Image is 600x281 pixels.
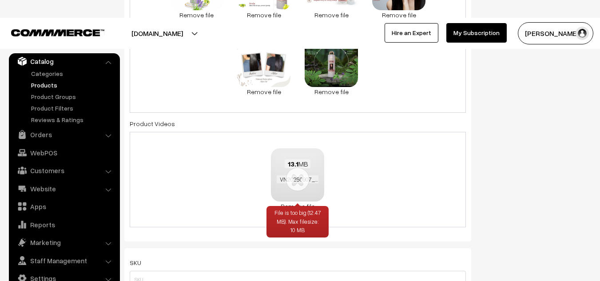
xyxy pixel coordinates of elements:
[274,209,321,234] span: File is too big (12.47 MB). Max filesize: 10 MB
[130,119,175,128] label: Product Videos
[372,10,425,20] a: Remove file
[237,10,290,20] a: Remove file
[518,22,593,44] button: [PERSON_NAME]…
[385,23,438,43] a: Hire an Expert
[11,217,117,233] a: Reports
[305,87,358,96] a: Remove file
[11,162,117,178] a: Customers
[305,10,358,20] a: Remove file
[11,27,89,37] a: COMMMERCE
[29,92,117,101] a: Product Groups
[29,69,117,78] a: Categories
[130,258,141,267] label: SKU
[11,253,117,269] a: Staff Management
[11,53,117,69] a: Catalog
[170,10,223,20] a: Remove file
[285,159,310,168] span: MB
[446,23,507,43] a: My Subscription
[288,159,298,168] strong: 13.1
[271,202,324,211] a: Remove file
[277,175,348,183] span: VN20250907_192232.wmv
[11,234,117,250] a: Marketing
[11,127,117,142] a: Orders
[576,27,589,40] img: user
[11,29,104,36] img: COMMMERCE
[29,80,117,90] a: Products
[237,87,290,96] a: Remove file
[11,145,117,161] a: WebPOS
[11,198,117,214] a: Apps
[29,115,117,124] a: Reviews & Ratings
[11,181,117,197] a: Website
[100,22,214,44] button: [DOMAIN_NAME]
[29,103,117,113] a: Product Filters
